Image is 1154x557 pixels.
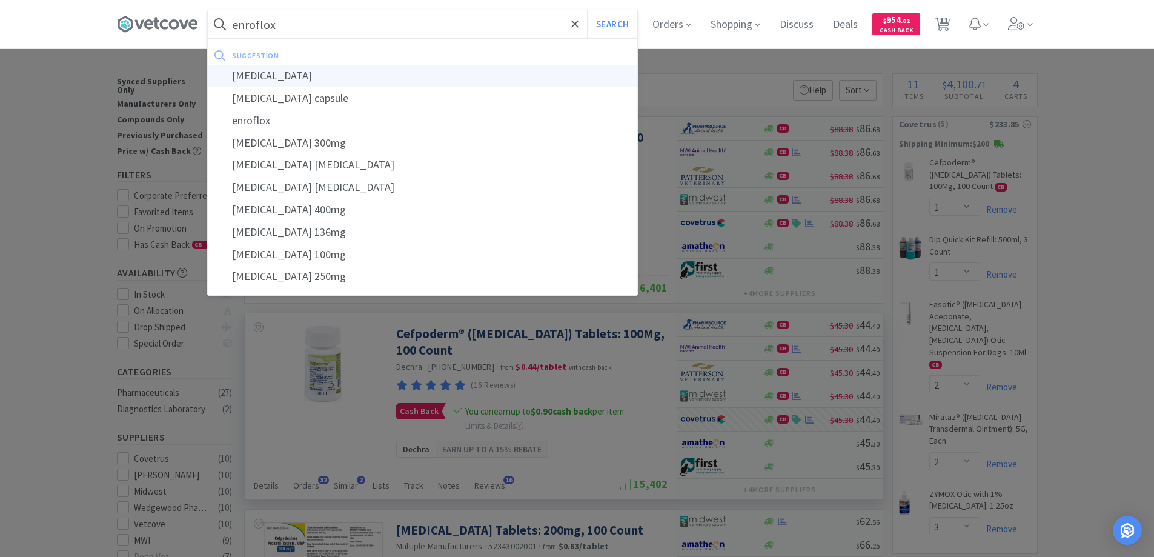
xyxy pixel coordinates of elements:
div: [MEDICAL_DATA] [MEDICAL_DATA] [208,176,637,199]
div: [MEDICAL_DATA] 100mg [208,244,637,266]
input: Search by item, sku, manufacturer, ingredient, size... [208,10,637,38]
a: Deals [828,19,863,30]
div: [MEDICAL_DATA] 250mg [208,265,637,288]
div: [MEDICAL_DATA] 300mg [208,132,637,155]
div: [MEDICAL_DATA] 136mg [208,221,637,244]
span: . 02 [901,17,910,25]
a: 11 [930,21,955,32]
div: suggestion [232,46,454,65]
div: [MEDICAL_DATA] [208,65,637,87]
a: $954.02Cash Back [872,8,920,41]
span: Cash Back [880,27,913,35]
div: [MEDICAL_DATA] 400mg [208,199,637,221]
div: enroflox [208,110,637,132]
button: Search [587,10,637,38]
span: $ [883,17,886,25]
div: [MEDICAL_DATA] [MEDICAL_DATA] [208,154,637,176]
div: [MEDICAL_DATA] capsule [208,87,637,110]
a: Discuss [775,19,818,30]
div: Open Intercom Messenger [1113,516,1142,545]
span: 954 [883,14,910,25]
